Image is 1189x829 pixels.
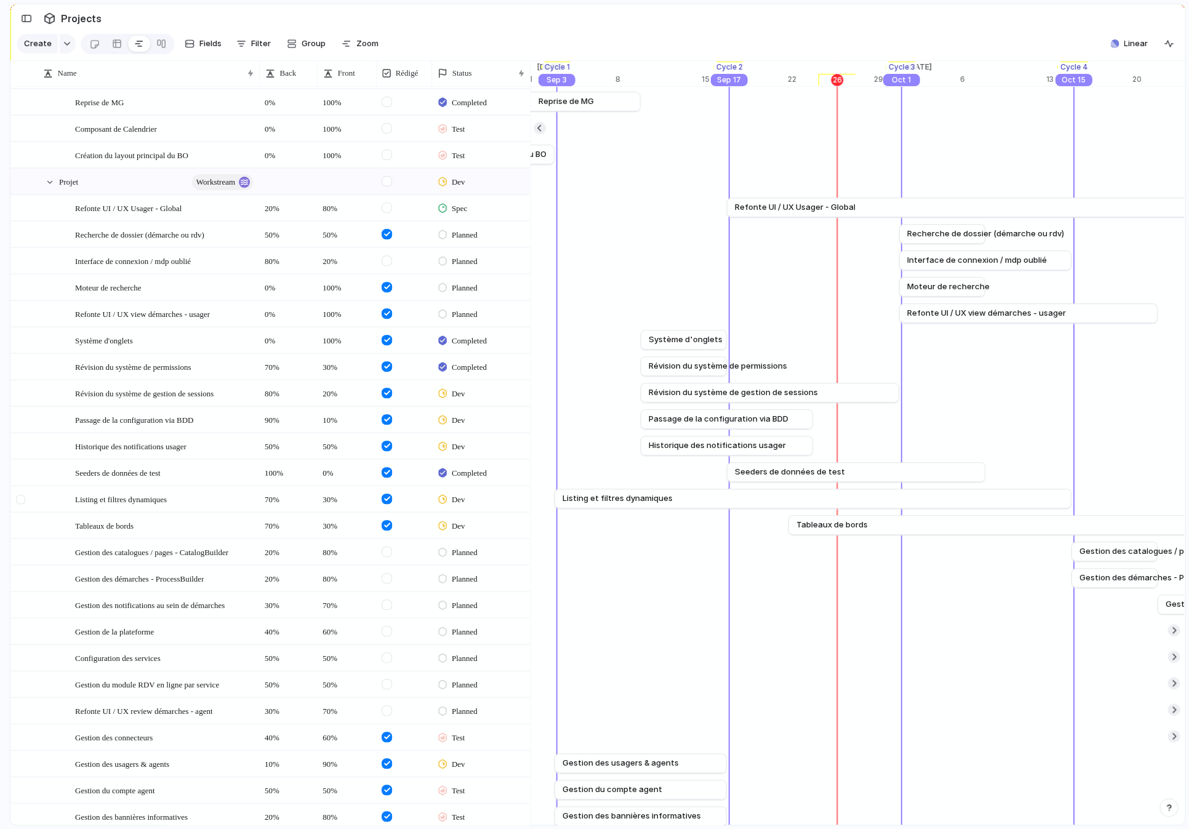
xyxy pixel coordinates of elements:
[562,810,700,822] span: Gestion des bannières informatives
[318,302,375,321] span: 100%
[260,116,316,135] span: 0%
[907,307,1065,319] span: Refonte UI / UX view démarches - usager
[260,725,316,744] span: 40%
[75,201,182,215] span: Refonte UI / UX Usager - Global
[75,703,212,718] span: Refonte UI / UX review démarches - agent
[1046,74,1132,85] div: 13
[907,251,1063,270] a: Interface de connexion / mdp oublié
[452,282,478,294] span: Planned
[318,487,375,506] span: 30%
[260,593,316,612] span: 30%
[874,74,899,85] div: 29
[452,229,478,241] span: Planned
[260,460,316,479] span: 100%
[318,460,375,479] span: 0%
[538,95,593,108] span: Reprise de MG
[562,757,678,769] span: Gestion des usagers & agents
[318,222,375,241] span: 50%
[452,335,487,347] span: Completed
[318,381,375,400] span: 20%
[75,333,133,347] span: Système d'onglets
[75,518,134,532] span: Tableaux de bords
[452,599,478,612] span: Planned
[318,196,375,215] span: 80%
[318,699,375,718] span: 70%
[452,547,478,559] span: Planned
[75,756,169,771] span: Gestion des usagers & agents
[75,677,219,691] span: Gestion du module RDV en ligne par service
[75,386,214,400] span: Révision du système de gestion de sessions
[734,463,977,481] a: Seeders de données de test
[542,62,572,73] div: Cycle 1
[318,566,375,585] span: 80%
[260,646,316,665] span: 50%
[75,809,188,823] span: Gestion des bannières informatives
[59,174,78,188] span: Projet
[648,334,722,346] span: Système d'onglets
[452,494,465,506] span: Dev
[1105,34,1153,53] button: Linear
[281,34,332,54] button: Group
[648,410,804,428] a: Passage de la configuration via BDD
[260,487,316,506] span: 70%
[75,492,167,506] span: Listing et filtres dynamiques
[734,466,844,478] span: Seeders de données de test
[452,202,467,215] span: Spec
[260,566,316,585] span: 20%
[562,783,662,796] span: Gestion du compte agent
[75,95,124,109] span: Reprise de MG
[1124,38,1148,50] span: Linear
[1055,74,1092,86] div: Oct 15
[318,725,375,744] span: 60%
[302,38,326,50] span: Group
[960,74,1046,85] div: 6
[318,751,375,771] span: 90%
[75,598,225,612] span: Gestion des notifications au sein de démarches
[251,38,271,50] span: Filter
[615,74,702,85] div: 8
[75,359,191,374] span: Révision du système de permissions
[452,388,465,400] span: Dev
[75,280,142,294] span: Moteur de recherche
[899,61,939,73] span: [DATE]
[337,34,383,54] button: Zoom
[260,354,316,374] span: 70%
[562,780,718,799] a: Gestion du compte agent
[260,672,316,691] span: 50%
[452,626,478,638] span: Planned
[1079,569,1149,587] a: Gestion des démarches - ProcessBuilder
[260,90,316,109] span: 0%
[260,699,316,718] span: 30%
[318,143,375,162] span: 100%
[452,361,487,374] span: Completed
[338,67,355,79] span: Front
[75,465,161,479] span: Seeders de données de test
[734,201,855,214] span: Refonte UI / UX Usager - Global
[648,357,718,375] a: Révision du système de permissions
[75,306,210,321] span: Refonte UI / UX view démarches - usager
[562,807,718,825] a: Gestion des bannières informatives
[452,732,465,744] span: Test
[231,34,276,54] button: Filter
[58,7,104,30] span: Projects
[648,413,788,425] span: Passage de la configuration via BDD
[702,74,788,85] div: 15
[260,513,316,532] span: 70%
[831,74,843,86] div: 26
[452,441,465,453] span: Dev
[318,249,375,268] span: 20%
[562,754,718,772] a: Gestion des usagers & agents
[75,571,204,585] span: Gestion des démarches - ProcessBuilder
[907,254,1046,266] span: Interface de connexion / mdp oublié
[318,778,375,797] span: 50%
[260,275,316,294] span: 0%
[260,619,316,638] span: 40%
[318,90,375,109] span: 100%
[452,652,478,665] span: Planned
[452,414,465,427] span: Dev
[75,412,193,427] span: Passage de la configuration via BDD
[562,492,672,505] span: Listing et filtres dynamiques
[260,328,316,347] span: 0%
[280,67,297,79] span: Back
[260,540,316,559] span: 20%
